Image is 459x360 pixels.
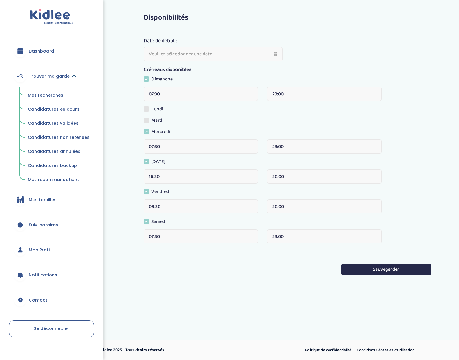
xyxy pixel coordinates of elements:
[28,120,79,126] span: Candidatures validées
[24,90,94,101] a: Mes recherches
[144,37,177,45] label: Date de début :
[144,158,170,167] label: [DATE]
[29,73,70,80] span: Trouver ma garde
[29,247,51,253] span: Mon Profil
[24,160,94,172] a: Candidatures backup
[9,214,94,236] a: Suivi horaires
[29,297,47,303] span: Contact
[9,320,94,337] a: Se déconnecter
[24,146,94,158] a: Candidatures annulées
[24,118,94,129] a: Candidatures validées
[28,162,77,169] span: Candidatures backup
[9,189,94,211] a: Mes familles
[29,48,54,54] span: Dashboard
[28,92,63,98] span: Mes recherches
[9,40,94,62] a: Dashboard
[9,65,94,87] a: Trouver ma garde
[144,47,283,61] input: Veuillez sélectionner une date
[341,264,431,275] button: Sauvegarder
[144,188,175,197] label: Vendredi
[9,264,94,286] a: Notifications
[30,9,73,25] img: logo.svg
[144,14,431,22] h3: Disponibilités
[34,325,69,332] span: Se déconnecter
[9,239,94,261] a: Mon Profil
[144,218,171,227] label: Samedi
[28,176,80,183] span: Mes recommandations
[144,66,194,74] label: Créneaux disponibles :
[28,148,80,154] span: Candidatures annulées
[303,346,354,354] a: Politique de confidentialité
[28,134,90,140] span: Candidatures non retenues
[24,132,94,143] a: Candidatures non retenues
[29,197,57,203] span: Mes familles
[144,76,177,85] label: Dimanche
[24,104,94,115] a: Candidatures en cours
[24,174,94,186] a: Mes recommandations
[28,106,79,112] span: Candidatures en cours
[29,272,57,278] span: Notifications
[29,222,58,228] span: Suivi horaires
[144,128,175,137] label: Mercredi
[9,289,94,311] a: Contact
[354,346,417,354] a: Conditions Générales d’Utilisation
[97,347,255,353] p: © Kidlee 2025 - Tous droits réservés.
[144,117,168,126] label: Mardi
[144,106,168,115] label: Lundi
